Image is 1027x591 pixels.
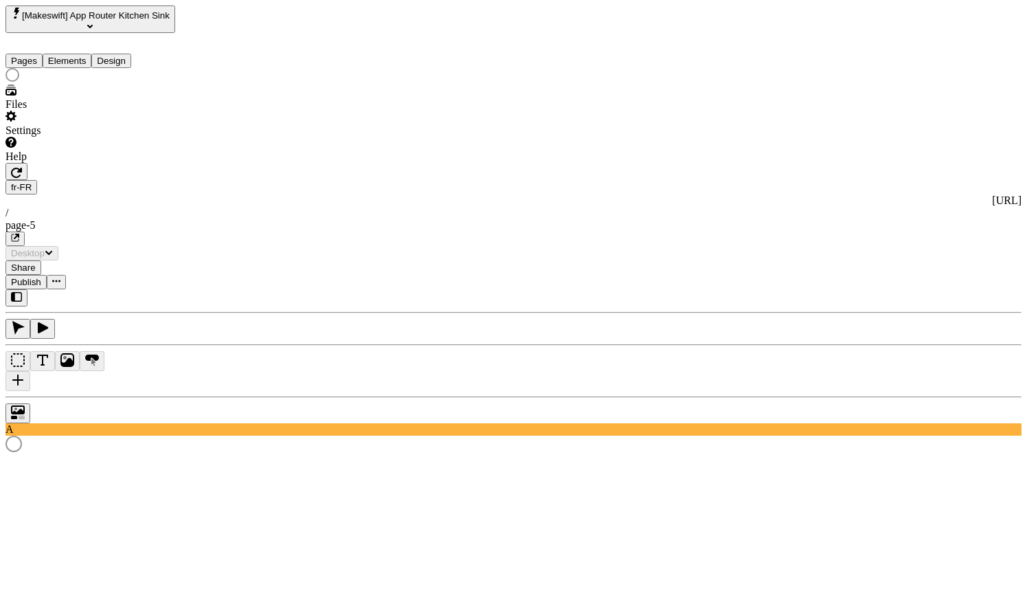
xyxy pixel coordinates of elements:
[5,207,1022,219] div: /
[80,351,104,371] button: Button
[5,124,196,137] div: Settings
[5,260,41,275] button: Share
[5,180,37,194] button: Open locale picker
[11,263,36,273] span: Share
[11,248,45,258] span: Desktop
[5,11,201,23] p: Cookie Test Route
[11,277,41,287] span: Publish
[5,150,196,163] div: Help
[5,54,43,68] button: Pages
[22,10,170,21] span: [Makeswift] App Router Kitchen Sink
[5,194,1022,207] div: [URL]
[5,5,175,33] button: Select site
[55,351,80,371] button: Image
[30,351,55,371] button: Text
[11,182,32,192] span: fr-FR
[5,246,58,260] button: Desktop
[91,54,131,68] button: Design
[43,54,92,68] button: Elements
[5,98,196,111] div: Files
[5,275,47,289] button: Publish
[5,219,1022,232] div: page-5
[5,423,1022,436] div: A
[5,351,30,371] button: Box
